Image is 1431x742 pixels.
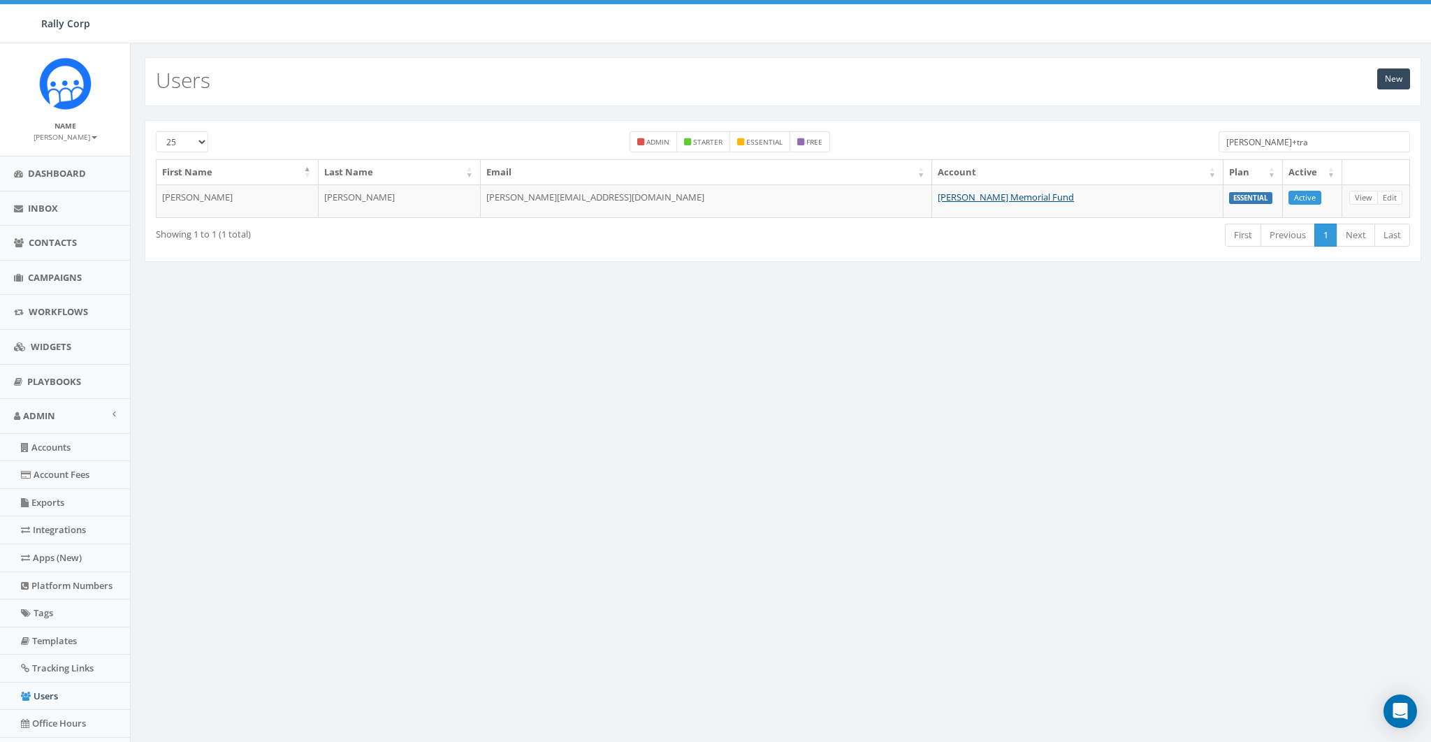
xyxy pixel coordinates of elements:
[1283,160,1342,184] th: Active: activate to sort column ascending
[746,137,783,147] small: essential
[27,375,81,388] span: Playbooks
[1374,224,1410,247] a: Last
[34,130,97,143] a: [PERSON_NAME]
[156,68,210,92] h2: Users
[1349,191,1378,205] a: View
[55,121,76,131] small: Name
[23,409,55,422] span: Admin
[29,305,88,318] span: Workflows
[1288,191,1321,205] a: Active
[806,137,822,147] small: free
[481,160,933,184] th: Email: activate to sort column ascending
[34,132,97,142] small: [PERSON_NAME]
[1337,224,1375,247] a: Next
[31,340,71,353] span: Widgets
[41,17,90,30] span: Rally Corp
[39,57,92,110] img: Icon_1.png
[29,236,77,249] span: Contacts
[1219,131,1410,152] input: Type to search
[1261,224,1315,247] a: Previous
[938,191,1074,203] a: [PERSON_NAME] Memorial Fund
[932,160,1223,184] th: Account: activate to sort column ascending
[1314,224,1337,247] a: 1
[157,184,319,218] td: [PERSON_NAME]
[1223,160,1283,184] th: Plan: activate to sort column ascending
[646,137,669,147] small: admin
[319,160,481,184] th: Last Name: activate to sort column ascending
[1225,224,1261,247] a: First
[319,184,481,218] td: [PERSON_NAME]
[156,222,666,241] div: Showing 1 to 1 (1 total)
[28,202,58,214] span: Inbox
[481,184,933,218] td: [PERSON_NAME][EMAIL_ADDRESS][DOMAIN_NAME]
[1377,191,1402,205] a: Edit
[693,137,722,147] small: starter
[157,160,319,184] th: First Name: activate to sort column descending
[28,167,86,180] span: Dashboard
[1383,694,1417,728] div: Open Intercom Messenger
[28,271,82,284] span: Campaigns
[1229,192,1272,205] label: ESSENTIAL
[1377,68,1410,89] a: New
